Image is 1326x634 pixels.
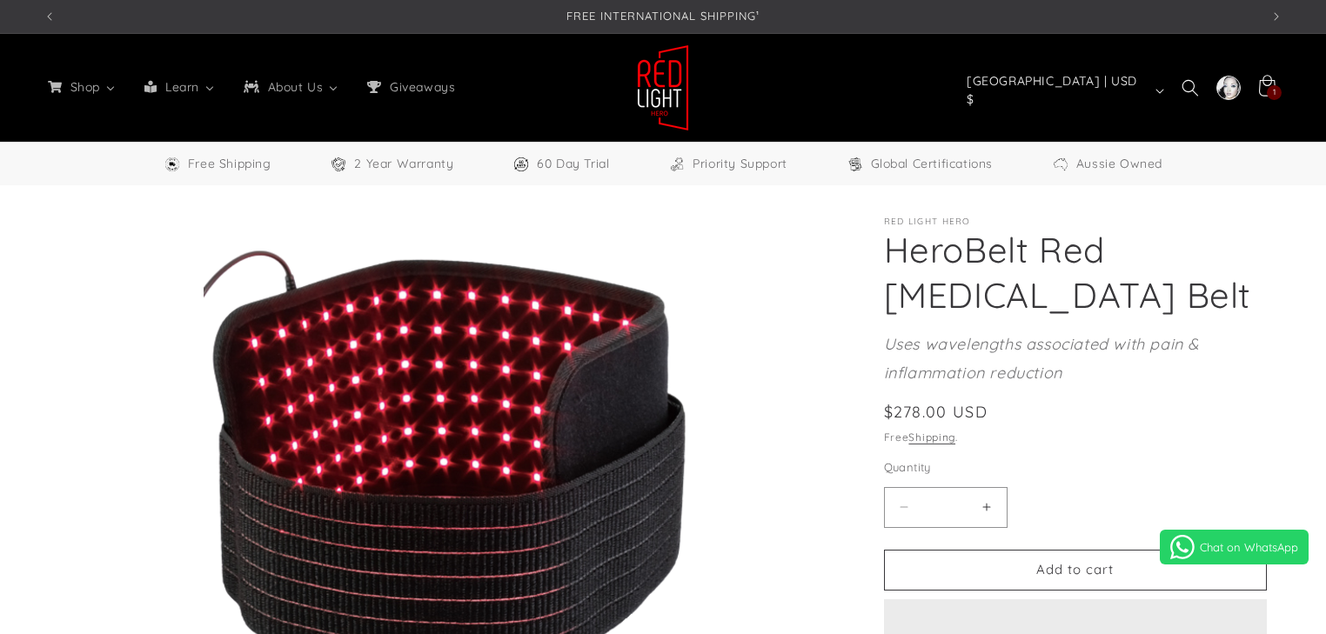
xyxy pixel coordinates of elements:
[386,79,457,95] span: Giveaways
[884,459,1267,477] label: Quantity
[1160,530,1309,564] a: Chat on WhatsApp
[847,153,994,175] a: Global Certifications
[229,69,352,105] a: About Us
[956,74,1171,107] button: [GEOGRAPHIC_DATA] | USD $
[908,430,955,444] a: Shipping
[512,153,609,175] a: 60 Day Trial
[884,334,1199,382] em: Uses wavelengths associated with pain & inflammation reduction
[967,72,1148,109] span: [GEOGRAPHIC_DATA] | USD $
[67,79,102,95] span: Shop
[162,79,201,95] span: Learn
[330,156,347,173] img: Warranty Icon
[330,153,453,175] a: 2 Year Warranty
[1076,153,1162,175] span: Aussie Owned
[871,153,994,175] span: Global Certifications
[33,69,130,105] a: Shop
[1052,156,1069,173] img: Aussie Owned Icon
[164,153,271,175] a: Free Worldwide Shipping
[1273,85,1276,100] span: 1
[566,9,760,23] span: FREE INTERNATIONAL SHIPPING¹
[352,69,467,105] a: Giveaways
[847,156,864,173] img: Certifications Icon
[884,550,1267,591] button: Add to cart
[884,429,1282,446] div: Free .
[637,44,689,131] img: Red Light Hero
[668,153,787,175] a: Priority Support
[631,37,696,137] a: Red Light Hero
[130,69,229,105] a: Learn
[884,227,1282,317] h1: HeroBelt Red [MEDICAL_DATA] Belt
[1052,153,1162,175] a: Aussie Owned
[537,153,609,175] span: 60 Day Trial
[354,153,453,175] span: 2 Year Warranty
[1200,540,1298,554] span: Chat on WhatsApp
[512,156,530,173] img: Trial Icon
[265,79,325,95] span: About Us
[188,153,271,175] span: Free Shipping
[693,153,787,175] span: Priority Support
[164,156,181,173] img: Free Shipping Icon
[1171,69,1209,107] summary: Search
[668,156,686,173] img: Support Icon
[884,400,988,424] span: $278.00 USD
[884,217,1282,227] p: Red Light Hero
